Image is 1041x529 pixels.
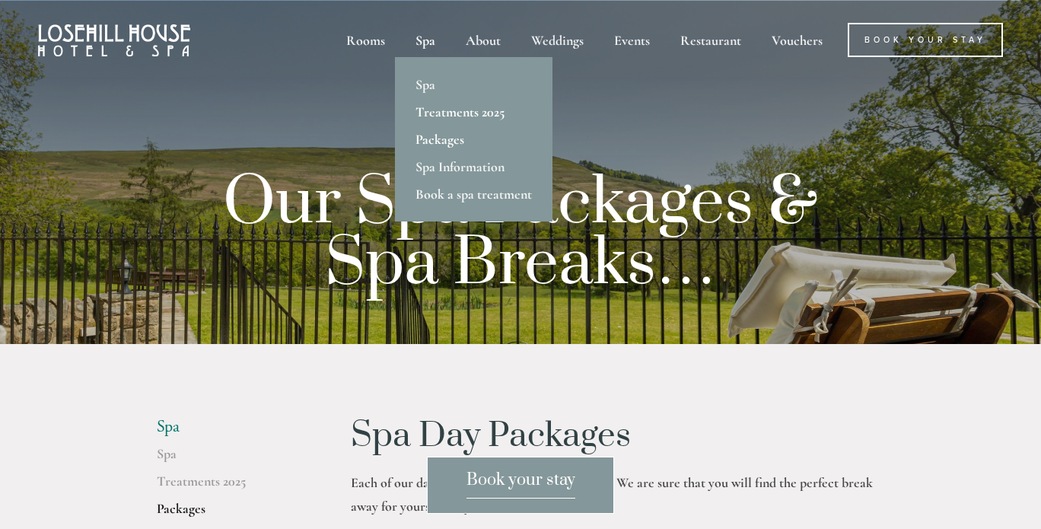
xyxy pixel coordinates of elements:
img: Losehill House [38,24,190,56]
a: Treatments 2025 [395,98,552,126]
div: Rooms [333,23,399,57]
div: Spa [402,23,449,57]
a: Vouchers [758,23,836,57]
h1: Spa Day Packages [351,417,884,455]
a: Book a spa treatment [395,180,552,208]
a: Packages [157,500,302,527]
div: Weddings [517,23,597,57]
span: Book your stay [466,470,575,499]
a: Book your stay [427,457,614,514]
a: Spa Information [395,153,552,180]
a: Book Your Stay [848,23,1003,57]
div: Events [600,23,664,57]
a: Spa [395,71,552,98]
div: Restaurant [667,23,755,57]
a: Packages [395,126,552,153]
li: Spa [157,417,302,437]
a: Spa [157,445,302,473]
p: Our Spa Packages & Spa Breaks… [181,173,860,295]
div: About [452,23,514,57]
